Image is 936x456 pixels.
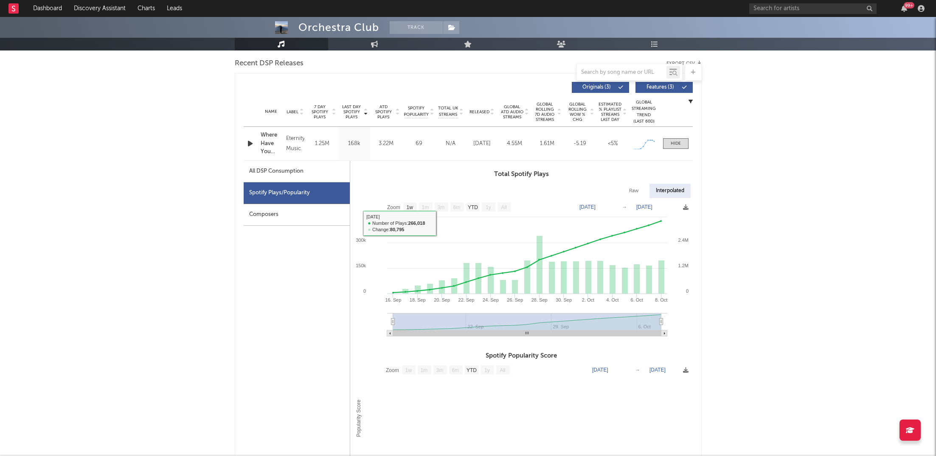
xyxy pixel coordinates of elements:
text: 3m [436,367,443,373]
span: Recent DSP Releases [235,59,304,69]
text: 26. Sep [507,297,523,302]
div: 4.55M [500,140,529,148]
text: [DATE] [636,204,652,210]
text: → [635,367,640,373]
text: All [501,204,506,210]
span: Originals ( 3 ) [577,85,616,90]
div: Raw [623,184,645,198]
button: Export CSV [666,61,702,66]
span: ATD Spotify Plays [372,104,395,120]
span: Features ( 3 ) [641,85,680,90]
text: 1w [406,204,413,210]
button: 99+ [901,5,907,12]
div: N/A [438,140,464,148]
text: 1m [420,367,427,373]
span: Global Rolling WoW % Chg [566,102,589,122]
div: Composers [244,204,350,226]
text: 8. Oct [655,297,667,302]
div: Eternity Music. [286,134,304,154]
input: Search by song name or URL [577,69,666,76]
a: Where Have You Been [261,131,282,156]
text: 16. Sep [385,297,401,302]
div: Name [261,109,282,115]
span: Total UK Streams [438,105,458,118]
text: 6. Oct [630,297,643,302]
text: Popularity Score [356,400,362,437]
text: 18. Sep [409,297,425,302]
text: 4. Oct [606,297,618,302]
div: 1.61M [533,140,562,148]
text: YTD [466,367,476,373]
text: [DATE] [579,204,596,210]
div: 168k [340,140,368,148]
span: Estimated % Playlist Streams Last Day [599,102,622,122]
div: Orchestra Club [298,21,379,34]
text: 2. Oct [582,297,594,302]
text: All [500,367,505,373]
text: Zoom [387,204,400,210]
input: Search for artists [749,3,877,14]
text: 20. Sep [434,297,450,302]
button: Track [390,21,443,34]
span: Spotify Popularity [404,105,429,118]
text: 28. Sep [531,297,547,302]
text: 300k [356,238,366,243]
span: Released [469,109,489,115]
text: → [622,204,627,210]
text: 6m [452,367,459,373]
text: [DATE] [649,367,666,373]
div: Spotify Plays/Popularity [244,182,350,204]
span: Last Day Spotify Plays [340,104,363,120]
button: Originals(3) [572,82,629,93]
div: 1.25M [309,140,336,148]
div: All DSP Consumption [249,166,304,176]
text: 1w [405,367,412,373]
text: 1y [484,367,490,373]
div: <5% [599,140,627,148]
div: 69 [404,140,434,148]
text: 0 [686,288,688,294]
text: YTD [467,204,478,210]
span: 7 Day Spotify Plays [309,104,331,120]
span: Global Rolling 7D Audio Streams [533,102,557,122]
text: 6m [453,204,460,210]
div: 99 + [904,2,914,8]
h3: Total Spotify Plays [350,169,693,179]
text: 1y [486,204,491,210]
text: 1.2M [678,263,688,268]
div: All DSP Consumption [244,161,350,182]
text: 3m [437,204,444,210]
div: Interpolated [649,184,691,198]
h3: Spotify Popularity Score [350,351,693,361]
text: 1m [422,204,429,210]
text: 30. Sep [556,297,572,302]
button: Features(3) [635,82,693,93]
text: 22. Sep [458,297,474,302]
text: 2.4M [678,238,688,243]
text: 0 [363,288,365,294]
span: Label [287,109,298,115]
text: 24. Sep [482,297,498,302]
div: [DATE] [468,140,496,148]
div: Global Streaming Trend (Last 60D) [631,99,657,125]
text: [DATE] [592,367,608,373]
div: 3.22M [372,140,400,148]
text: Zoom [386,367,399,373]
text: 150k [356,263,366,268]
div: -5.19 [566,140,594,148]
span: Global ATD Audio Streams [500,104,524,120]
